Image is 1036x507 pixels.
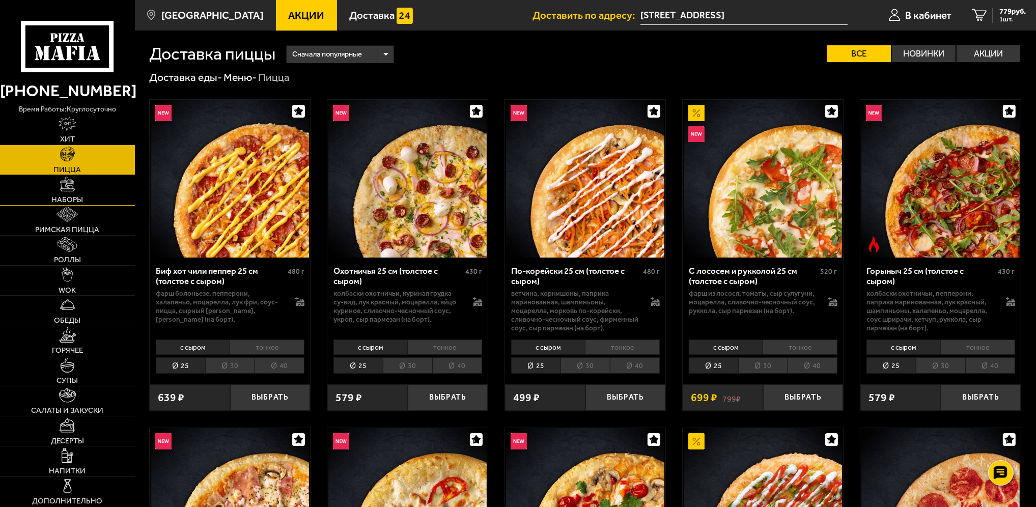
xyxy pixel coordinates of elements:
li: с сыром [866,340,940,355]
label: Акции [957,45,1020,62]
img: Новинка [866,105,882,121]
span: Хит [60,135,75,143]
a: НовинкаОстрое блюдоГорыныч 25 см (толстое с сыром) [860,100,1021,258]
li: 30 [738,357,788,374]
a: НовинкаБиф хот чили пеппер 25 см (толстое с сыром) [150,100,310,258]
img: Новинка [155,433,172,449]
span: Пицца [53,166,81,174]
li: 40 [255,357,304,374]
li: тонкое [407,340,482,355]
span: Сначала популярные [292,44,362,64]
li: 40 [432,357,482,374]
li: 25 [689,357,738,374]
span: Салаты и закуски [31,407,103,414]
li: 30 [205,357,255,374]
span: 480 г [643,267,660,276]
span: Акции [288,10,324,20]
label: Новинки [892,45,956,62]
button: Выбрать [408,384,488,411]
li: с сыром [689,340,763,355]
li: 30 [916,357,965,374]
span: 579 ₽ [335,392,362,403]
li: тонкое [230,340,304,355]
label: Все [827,45,891,62]
span: Доставка [349,10,395,20]
a: Доставка еды- [149,71,222,83]
li: 25 [511,357,561,374]
li: 25 [333,357,383,374]
div: По-корейски 25 см (толстое с сыром) [511,266,640,287]
li: 40 [610,357,660,374]
img: Новинка [333,433,349,449]
span: 520 г [821,267,837,276]
li: 25 [156,357,205,374]
img: С лососем и рукколой 25 см (толстое с сыром) [684,100,842,258]
li: с сыром [333,340,407,355]
button: Выбрать [763,384,844,411]
li: тонкое [940,340,1015,355]
p: фарш из лосося, томаты, сыр сулугуни, моцарелла, сливочно-чесночный соус, руккола, сыр пармезан (... [689,289,818,315]
img: Новинка [688,126,705,143]
span: Обеды [54,317,80,324]
s: 799 ₽ [723,392,741,403]
div: Горыныч 25 см (толстое с сыром) [866,266,996,287]
div: Биф хот чили пеппер 25 см (толстое с сыром) [156,266,285,287]
li: 40 [788,357,837,374]
button: Выбрать [585,384,666,411]
span: 699 ₽ [691,392,717,403]
span: В кабинет [905,10,951,20]
img: По-корейски 25 см (толстое с сыром) [506,100,664,258]
span: [GEOGRAPHIC_DATA] [161,10,264,20]
a: НовинкаОхотничья 25 см (толстое с сыром) [327,100,488,258]
button: Выбрать [230,384,311,411]
span: 579 ₽ [869,392,895,403]
span: Доставить по адресу: [533,10,640,20]
span: Супы [57,377,78,384]
span: 1 шт. [999,16,1026,23]
img: Охотничья 25 см (толстое с сыром) [328,100,487,258]
p: ветчина, корнишоны, паприка маринованная, шампиньоны, моцарелла, морковь по-корейски, сливочно-че... [511,289,640,332]
li: 40 [965,357,1015,374]
span: 639 ₽ [158,392,184,403]
li: тонкое [763,340,837,355]
span: 430 г [465,267,482,276]
img: Акционный [688,105,705,121]
span: Горячее [52,347,83,354]
span: 779 руб. [999,8,1026,15]
span: Роллы [54,256,81,264]
a: Меню- [223,71,257,83]
span: Наборы [51,196,83,204]
li: с сыром [511,340,585,355]
div: С лососем и рукколой 25 см (толстое с сыром) [689,266,818,287]
img: Новинка [511,105,527,121]
p: колбаски Охотничьи, пепперони, паприка маринованная, лук красный, шампиньоны, халапеньо, моцарелл... [866,289,995,332]
img: Горыныч 25 см (толстое с сыром) [861,100,1020,258]
li: 30 [561,357,610,374]
span: 499 ₽ [513,392,540,403]
img: 15daf4d41897b9f0e9f617042186c801.svg [397,8,413,24]
span: Римская пицца [35,226,99,234]
img: Биф хот чили пеппер 25 см (толстое с сыром) [151,100,309,258]
h1: Доставка пиццы [149,45,275,63]
span: 430 г [998,267,1015,276]
p: колбаски охотничьи, куриная грудка су-вид, лук красный, моцарелла, яйцо куриное, сливочно-чесночн... [333,289,462,324]
span: WOK [59,287,76,294]
img: Новинка [333,105,349,121]
li: с сыром [156,340,230,355]
a: НовинкаПо-корейски 25 см (толстое с сыром) [505,100,665,258]
p: фарш болоньезе, пепперони, халапеньо, моцарелла, лук фри, соус-пицца, сырный [PERSON_NAME], [PERS... [156,289,285,324]
button: Выбрать [941,384,1021,411]
span: Дополнительно [32,497,102,505]
span: Напитки [49,467,86,475]
li: 30 [383,357,432,374]
img: Новинка [511,433,527,449]
img: Акционный [688,433,705,449]
div: Охотничья 25 см (толстое с сыром) [333,266,463,287]
span: Десерты [51,437,84,445]
li: 25 [866,357,916,374]
span: 480 г [288,267,304,276]
a: АкционныйНовинкаС лососем и рукколой 25 см (толстое с сыром) [683,100,843,258]
img: Новинка [155,105,172,121]
img: Острое блюдо [866,236,882,252]
div: Пицца [259,70,290,84]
